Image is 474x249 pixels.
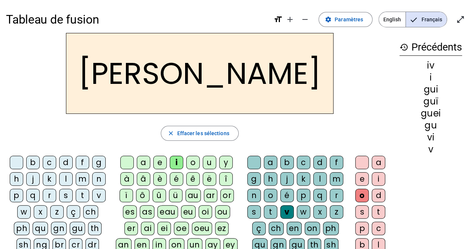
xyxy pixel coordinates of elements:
div: x [313,205,327,219]
div: n [92,172,106,186]
div: f [330,156,343,169]
div: ç [67,205,80,219]
div: p [10,189,23,202]
div: b [280,156,294,169]
div: p [297,189,310,202]
div: k [43,172,56,186]
div: û [153,189,166,202]
div: l [313,172,327,186]
div: ë [203,172,216,186]
div: n [247,189,261,202]
mat-button-toggle-group: Language selection [378,12,447,27]
div: guei [399,109,462,118]
div: gu [70,222,85,235]
button: Augmenter la taille de la police [283,12,298,27]
div: oeu [192,222,212,235]
div: a [264,156,277,169]
button: Diminuer la taille de la police [298,12,313,27]
span: English [379,12,405,27]
button: Paramètres [318,12,372,27]
button: Entrer en plein écran [453,12,468,27]
div: j [280,172,294,186]
div: u [203,156,216,169]
div: m [76,172,89,186]
div: v [280,205,294,219]
div: ê [186,172,200,186]
h2: [PERSON_NAME] [66,33,333,114]
span: Français [406,12,447,27]
div: ei [157,222,171,235]
h1: Tableau de fusion [6,7,268,31]
div: r [43,189,56,202]
div: a [372,156,385,169]
div: oe [174,222,189,235]
div: â [137,172,150,186]
div: ô [136,189,150,202]
div: f [76,156,89,169]
div: m [330,172,343,186]
div: b [26,156,40,169]
div: c [372,222,385,235]
div: oi [199,205,212,219]
div: s [59,189,73,202]
div: o [355,189,369,202]
div: é [280,189,294,202]
div: a [137,156,150,169]
div: ar [204,189,217,202]
div: o [186,156,200,169]
mat-icon: add [286,15,295,24]
div: k [297,172,310,186]
div: guï [399,97,462,106]
div: é [170,172,183,186]
div: on [305,222,320,235]
div: au [185,189,201,202]
div: ou [215,205,230,219]
mat-icon: settings [325,16,332,23]
mat-icon: format_size [274,15,283,24]
div: q [313,189,327,202]
div: y [219,156,233,169]
h3: Précédents [399,39,462,56]
div: er [124,222,138,235]
div: e [355,172,369,186]
div: j [26,172,40,186]
div: vi [399,133,462,142]
div: x [34,205,47,219]
div: ez [215,222,229,235]
div: o [264,189,277,202]
div: e [153,156,167,169]
div: w [297,205,310,219]
div: t [372,205,385,219]
div: eau [157,205,178,219]
div: th [88,222,102,235]
mat-icon: remove [301,15,310,24]
div: ph [14,222,30,235]
div: ph [323,222,339,235]
div: z [330,205,343,219]
mat-icon: history [399,43,408,52]
div: g [247,172,261,186]
div: p [355,222,369,235]
div: d [313,156,327,169]
div: en [287,222,302,235]
div: gu [399,121,462,130]
div: v [399,145,462,154]
div: s [355,205,369,219]
div: gui [399,85,462,94]
div: eu [181,205,196,219]
div: ai [141,222,154,235]
div: qu [33,222,48,235]
div: d [59,156,73,169]
div: à [120,172,134,186]
div: d [372,189,385,202]
span: Paramètres [335,15,363,24]
div: i [399,73,462,82]
div: g [92,156,106,169]
div: gn [51,222,67,235]
div: è [153,172,167,186]
mat-icon: close [167,130,174,137]
div: es [123,205,137,219]
div: h [264,172,277,186]
div: c [297,156,310,169]
div: w [17,205,31,219]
